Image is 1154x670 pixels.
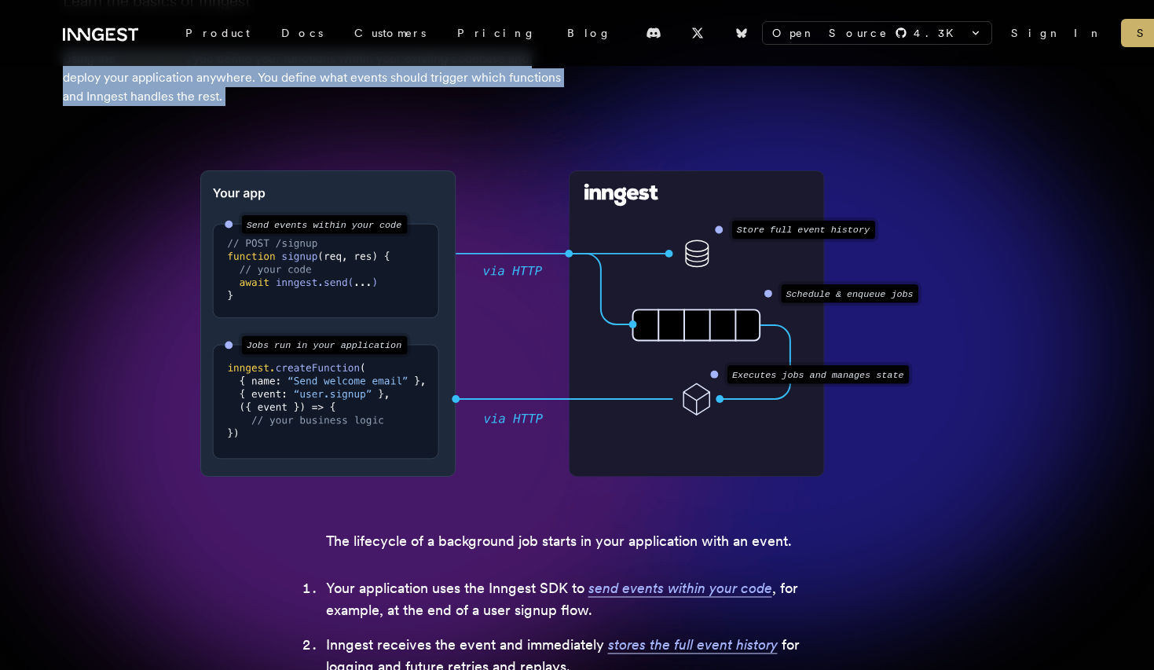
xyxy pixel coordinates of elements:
div: Product [170,19,266,47]
a: Bluesky [724,20,759,46]
p: Using the , you define your functions within your existing codebase and deploy your application a... [63,49,566,106]
span: 4.3 K [914,25,963,41]
span: send events within your code [588,580,772,596]
a: Docs [266,19,339,47]
text: Store full event history [736,225,870,236]
a: Pricing [441,19,551,47]
a: X [680,20,715,46]
a: Discord [636,20,671,46]
li: Your application uses the Inngest SDK to , for example, at the end of a user signup flow. [326,577,829,621]
a: Sign In [1011,25,1102,41]
span: stores the full event history [608,636,778,653]
text: Jobs run in your application [246,341,401,352]
text: Schedule & enqueue jobs [786,289,913,300]
a: Blog [551,19,627,47]
text: Executes jobs and manages state [731,370,903,381]
span: Open Source [772,25,888,41]
p: The lifecycle of a background job starts in your application with an event. [326,530,829,552]
text: Send events within your code [246,220,401,231]
a: Customers [339,19,441,47]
